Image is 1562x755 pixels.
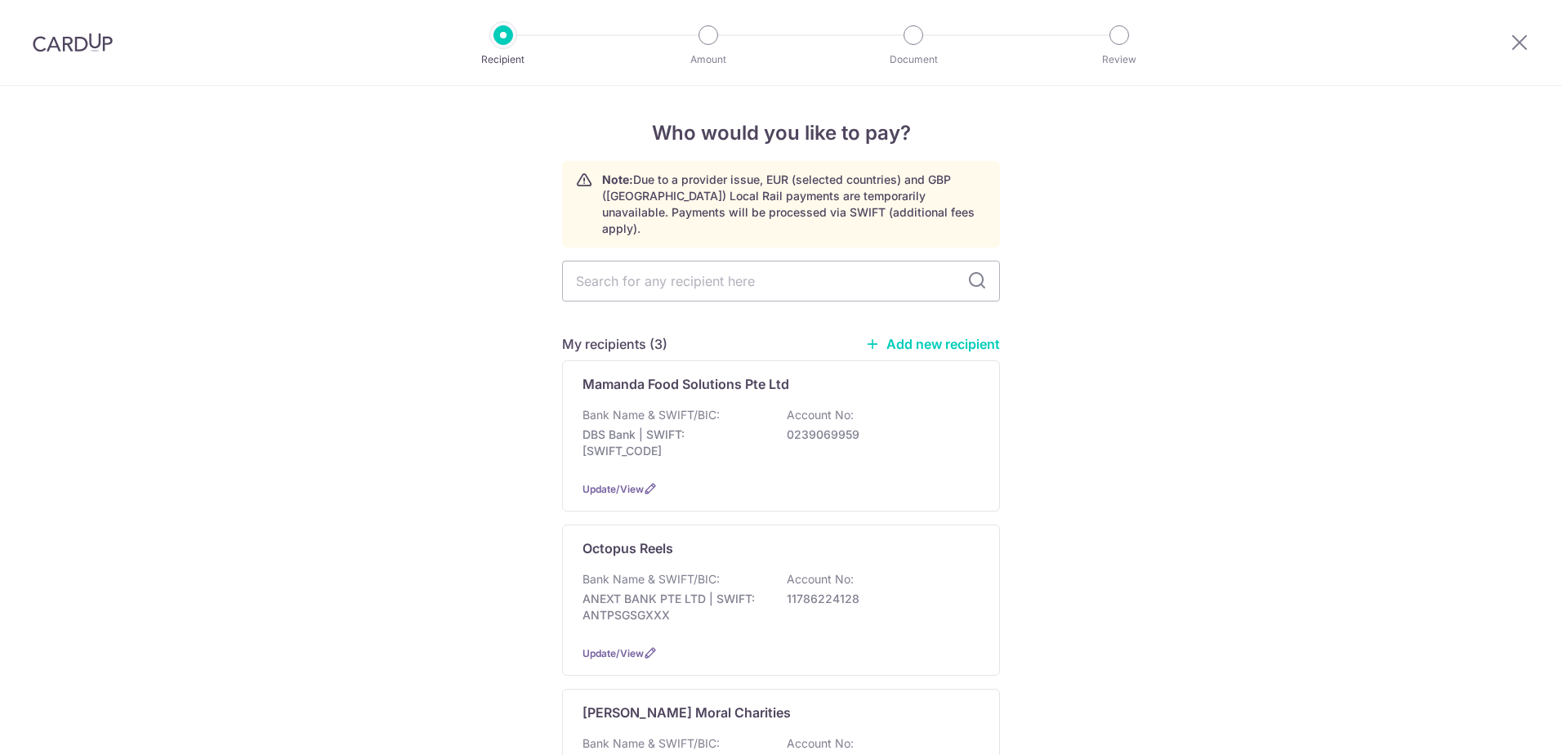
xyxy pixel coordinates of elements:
[33,33,113,52] img: CardUp
[1059,51,1180,68] p: Review
[787,591,970,607] p: 11786224128
[582,538,673,558] p: Octopus Reels
[787,427,970,443] p: 0239069959
[787,571,854,587] p: Account No:
[562,261,1000,302] input: Search for any recipient here
[582,647,644,659] a: Update/View
[602,172,633,186] strong: Note:
[648,51,769,68] p: Amount
[582,591,765,623] p: ANEXT BANK PTE LTD | SWIFT: ANTPSGSGXXX
[582,407,720,423] p: Bank Name & SWIFT/BIC:
[443,51,564,68] p: Recipient
[582,735,720,752] p: Bank Name & SWIFT/BIC:
[582,427,765,459] p: DBS Bank | SWIFT: [SWIFT_CODE]
[562,334,667,354] h5: My recipients (3)
[602,172,986,237] p: Due to a provider issue, EUR (selected countries) and GBP ([GEOGRAPHIC_DATA]) Local Rail payments...
[582,571,720,587] p: Bank Name & SWIFT/BIC:
[787,407,854,423] p: Account No:
[582,703,791,722] p: [PERSON_NAME] Moral Charities
[853,51,974,68] p: Document
[582,374,789,394] p: Mamanda Food Solutions Pte Ltd
[865,336,1000,352] a: Add new recipient
[1457,706,1546,747] iframe: Opens a widget where you can find more information
[787,735,854,752] p: Account No:
[582,483,644,495] a: Update/View
[562,118,1000,148] h4: Who would you like to pay?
